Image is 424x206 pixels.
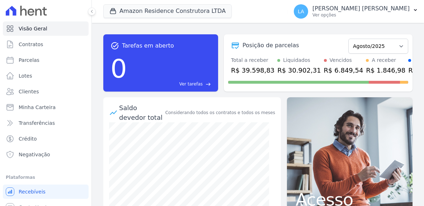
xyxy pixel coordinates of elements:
[312,12,410,18] p: Ver opções
[324,65,363,75] div: R$ 6.849,54
[165,109,275,116] div: Considerando todos os contratos e todos os meses
[19,41,43,48] span: Contratos
[19,135,37,142] span: Crédito
[19,25,47,32] span: Visão Geral
[3,21,89,36] a: Visão Geral
[277,65,321,75] div: R$ 30.902,31
[3,185,89,199] a: Recebíveis
[3,69,89,83] a: Lotes
[119,103,164,122] div: Saldo devedor total
[19,188,46,195] span: Recebíveis
[19,104,56,111] span: Minha Carteira
[366,65,405,75] div: R$ 1.846,98
[110,50,127,87] div: 0
[3,53,89,67] a: Parcelas
[3,147,89,162] a: Negativação
[330,57,352,64] div: Vencidos
[372,57,396,64] div: A receber
[283,57,310,64] div: Liquidados
[231,57,274,64] div: Total a receber
[179,81,203,87] span: Ver tarefas
[19,57,39,64] span: Parcelas
[288,1,424,21] button: LA [PERSON_NAME] [PERSON_NAME] Ver opções
[103,4,232,18] button: Amazon Residence Construtora LTDA
[130,81,211,87] a: Ver tarefas east
[3,37,89,51] a: Contratos
[3,116,89,130] a: Transferências
[298,9,304,14] span: LA
[3,132,89,146] a: Crédito
[122,41,174,50] span: Tarefas em aberto
[6,173,86,182] div: Plataformas
[19,72,32,79] span: Lotes
[3,84,89,99] a: Clientes
[19,151,50,158] span: Negativação
[19,88,39,95] span: Clientes
[3,100,89,114] a: Minha Carteira
[242,41,299,50] div: Posição de parcelas
[312,5,410,12] p: [PERSON_NAME] [PERSON_NAME]
[19,119,55,127] span: Transferências
[206,82,211,87] span: east
[231,65,274,75] div: R$ 39.598,83
[110,41,119,50] span: task_alt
